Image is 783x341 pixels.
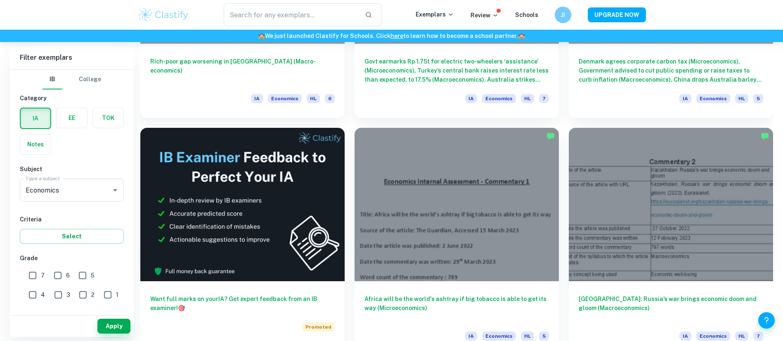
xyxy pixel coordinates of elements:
span: Economics [696,332,730,341]
span: IA [465,332,477,341]
h6: Category [20,94,124,103]
button: UPGRADE NOW [588,7,646,22]
span: 1 [116,290,118,299]
p: Review [471,11,499,20]
img: Thumbnail [140,128,345,281]
span: HL [735,94,748,103]
button: TOK [93,108,123,128]
span: Economics [696,94,730,103]
h6: JI [558,10,568,19]
button: Select [20,229,124,244]
h6: Rich-poor gap worsening in [GEOGRAPHIC_DATA] (Macro-economics) [150,57,335,84]
h6: Want full marks on your IA ? Get expert feedback from an IB examiner! [150,294,335,313]
span: IA [679,332,691,341]
button: IB [43,70,62,89]
span: Economics [482,332,516,341]
span: 5 [539,332,549,341]
span: Economics [482,94,516,103]
span: 🏫 [258,33,265,39]
h6: Grade [20,254,124,263]
h6: We just launched Clastify for Schools. Click to learn how to become a school partner. [2,31,781,40]
span: Economics [268,94,302,103]
span: HL [735,332,748,341]
button: IA [21,108,50,128]
span: 4 [41,290,45,299]
span: 🏫 [518,33,525,39]
label: Type a subject [26,175,60,182]
h6: Africa will be the world's ashtray if big tobacco is able to get its way (Microeconomics) [364,294,549,322]
span: 🎯 [178,305,185,311]
h6: Govt earmarks Rp 1.75t for electric two-wheelers ‘assistance’ (Microeconomics), Turkey’s central ... [364,57,549,84]
button: Notes [20,134,51,154]
span: 7 [41,271,45,280]
span: 3 [66,290,70,299]
span: 5 [91,271,95,280]
h6: Subject [20,165,124,174]
button: College [79,70,101,89]
span: 5 [753,94,763,103]
button: Help and Feedback [758,312,775,329]
span: 6 [325,94,335,103]
h6: Filter exemplars [10,46,134,69]
a: here [390,33,403,39]
img: Marked [761,132,769,140]
span: 7 [539,94,549,103]
h6: [GEOGRAPHIC_DATA]: Russia’s war brings economic doom and gloom (Macroeconomics) [579,294,763,322]
span: IA [465,94,477,103]
button: Open [109,184,121,196]
div: Filter type choice [43,70,101,89]
span: IA [251,94,263,103]
img: Clastify logo [137,7,190,23]
span: 7 [753,332,763,341]
span: IA [679,94,691,103]
h6: Criteria [20,215,124,224]
span: Promoted [302,322,335,332]
button: EE [57,108,87,128]
span: HL [521,332,534,341]
button: JI [555,7,571,23]
a: Schools [515,12,538,18]
span: HL [521,94,534,103]
p: Exemplars [416,10,454,19]
input: Search for any exemplars... [224,3,359,26]
span: HL [307,94,320,103]
button: Apply [97,319,130,334]
img: Marked [546,132,555,140]
span: 2 [91,290,95,299]
h6: Denmark agrees corporate carbon tax (Microeconomics), Government advised to cut public spending o... [579,57,763,84]
span: 6 [66,271,70,280]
